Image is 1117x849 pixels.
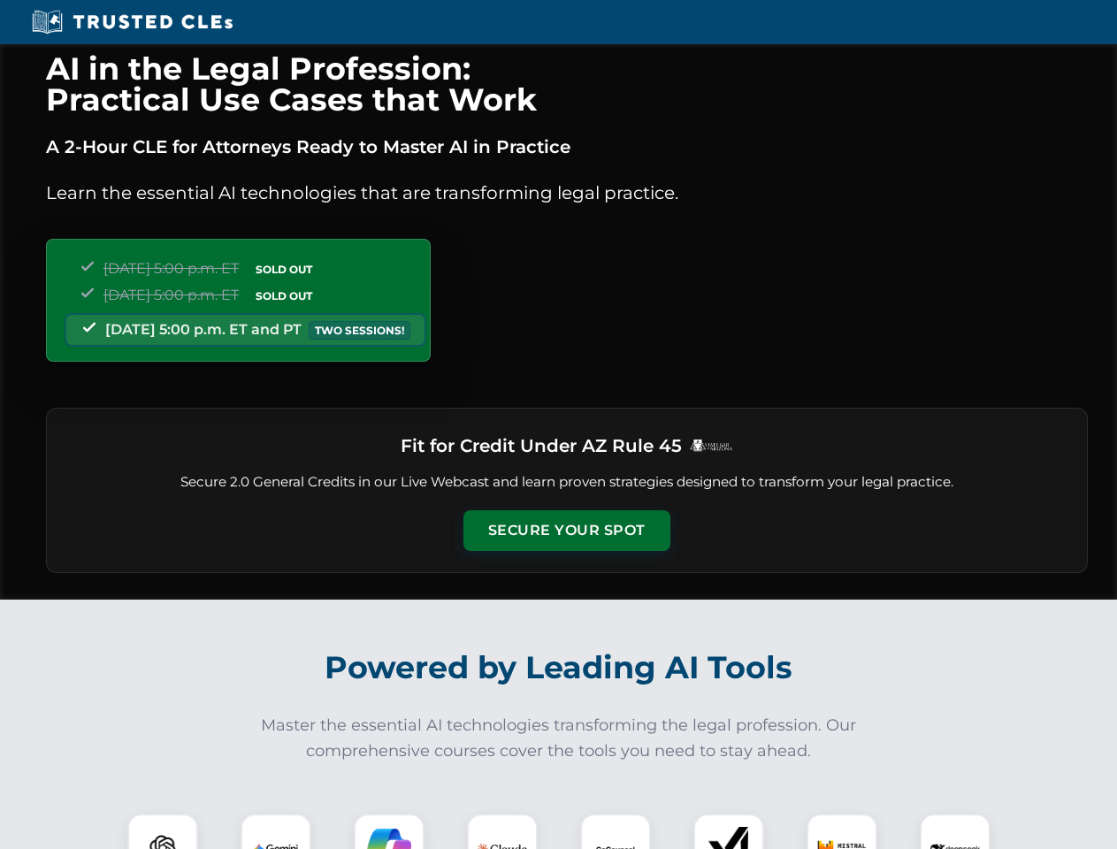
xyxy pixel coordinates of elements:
[249,713,868,764] p: Master the essential AI technologies transforming the legal profession. Our comprehensive courses...
[27,9,238,35] img: Trusted CLEs
[46,53,1088,115] h1: AI in the Legal Profession: Practical Use Cases that Work
[103,287,239,303] span: [DATE] 5:00 p.m. ET
[689,439,733,452] img: Logo
[401,430,682,462] h3: Fit for Credit Under AZ Rule 45
[68,472,1066,493] p: Secure 2.0 General Credits in our Live Webcast and learn proven strategies designed to transform ...
[46,133,1088,161] p: A 2-Hour CLE for Attorneys Ready to Master AI in Practice
[46,179,1088,207] p: Learn the essential AI technologies that are transforming legal practice.
[103,260,239,277] span: [DATE] 5:00 p.m. ET
[249,260,318,279] span: SOLD OUT
[463,510,670,551] button: Secure Your Spot
[249,287,318,305] span: SOLD OUT
[69,637,1049,699] h2: Powered by Leading AI Tools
